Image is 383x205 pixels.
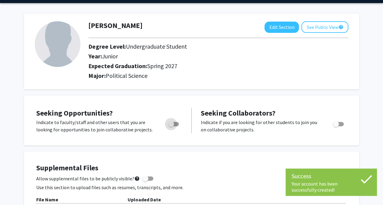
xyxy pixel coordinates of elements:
[36,164,347,172] h4: Supplemental Files
[36,175,140,182] span: Allow supplemental files to be publicly visible?
[88,43,324,50] h2: Degree Level:
[88,62,324,70] h2: Expected Graduation:
[165,119,182,128] div: Toggle
[106,72,147,79] span: Political Science
[126,43,187,50] span: Undergraduate Student
[264,22,299,33] button: Edit Section
[201,119,321,133] p: Indicate if you are looking for other students to join you on collaborative projects.
[36,108,113,118] span: Seeking Opportunities?
[88,21,143,30] h1: [PERSON_NAME]
[128,196,161,203] b: Uploaded Date
[5,178,26,200] iframe: Chat
[301,21,348,33] button: See Public View
[292,181,371,193] div: Your account has been successfully created!
[147,62,177,70] span: Spring 2027
[88,53,324,60] h2: Year:
[338,23,343,31] mat-icon: help
[134,175,140,182] mat-icon: help
[330,119,347,128] div: Toggle
[35,21,80,67] img: Profile Picture
[102,52,118,60] span: Junior
[36,119,156,133] p: Indicate to faculty/staff and other users that you are looking for opportunities to join collabor...
[88,72,348,79] h2: Major:
[36,196,58,203] b: File Name
[201,108,275,118] span: Seeking Collaborators?
[292,172,371,181] div: Success
[36,184,347,191] p: Use this section to upload files such as resumes, transcripts, and more.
